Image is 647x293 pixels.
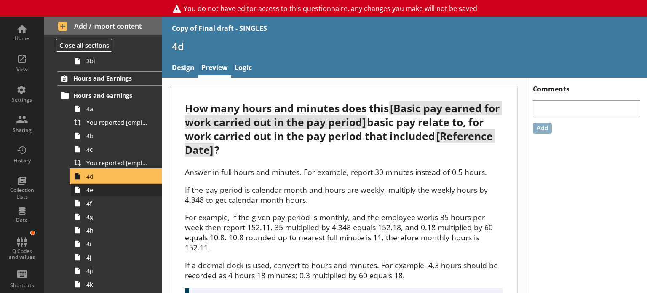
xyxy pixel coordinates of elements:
[172,40,637,53] h1: 4d
[86,226,150,234] span: 4h
[7,282,37,289] div: Shortcuts
[86,253,150,261] span: 4j
[71,54,162,68] a: 3bi
[185,129,495,157] span: [Reference Date]
[86,280,150,288] span: 4k
[185,260,502,280] p: If a decimal clock is used, convert to hours and minutes. For example, 4.3 hours should be record...
[7,157,37,164] div: History
[185,212,502,253] p: For example, if the given pay period is monthly, and the employee works 35 hours per week then re...
[71,156,162,169] a: You reported [employee name]'s basic pay earned for work carried out in the pay period that inclu...
[7,127,37,134] div: Sharing
[185,185,502,205] p: If the pay period is calendar month and hours are weekly, multiply the weekly hours by 4.348 to g...
[71,102,162,116] a: 4a
[86,199,150,207] span: 4f
[71,169,162,183] a: 4d
[71,129,162,142] a: 4b
[7,217,37,223] div: Data
[172,24,267,33] div: Copy of Final draft - SINGLES
[86,213,150,221] span: 4g
[185,101,502,129] span: [Basic pay earned for work carried out in the pay period]
[58,89,162,102] a: Hours and earnings
[86,57,150,65] span: 3bi
[73,91,147,99] span: Hours and earnings
[71,237,162,250] a: 4i
[86,186,150,194] span: 4e
[71,277,162,291] a: 4k
[86,118,150,126] span: You reported [employee name]'s pay period that included [Reference Date] to be [Untitled answer]....
[71,183,162,196] a: 4e
[86,267,150,275] span: 4ji
[198,59,231,78] a: Preview
[185,101,502,157] div: How many hours and minutes does this basic pay relate to, for work carried out in the pay period ...
[7,66,37,73] div: View
[231,59,255,78] a: Logic
[71,223,162,237] a: 4h
[168,59,198,78] a: Design
[7,97,37,103] div: Settings
[71,210,162,223] a: 4g
[71,116,162,129] a: You reported [employee name]'s pay period that included [Reference Date] to be [Untitled answer]....
[73,74,147,82] span: Hours and Earnings
[71,142,162,156] a: 4c
[7,187,37,200] div: Collection Lists
[58,71,162,86] a: Hours and Earnings
[185,167,502,177] p: Answer in full hours and minutes. For example, report 30 minutes instead of 0.5 hours.
[44,17,162,35] button: Add / import content
[58,22,148,31] span: Add / import content
[86,172,150,180] span: 4d
[71,264,162,277] a: 4ji
[86,240,150,248] span: 4i
[86,159,150,167] span: You reported [employee name]'s basic pay earned for work carried out in the pay period that inclu...
[7,248,37,261] div: Q Codes and values
[86,105,150,113] span: 4a
[71,250,162,264] a: 4j
[7,35,37,42] div: Home
[71,196,162,210] a: 4f
[86,145,150,153] span: 4c
[526,78,647,94] h1: Comments
[56,39,112,52] button: Close all sections
[86,132,150,140] span: 4b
